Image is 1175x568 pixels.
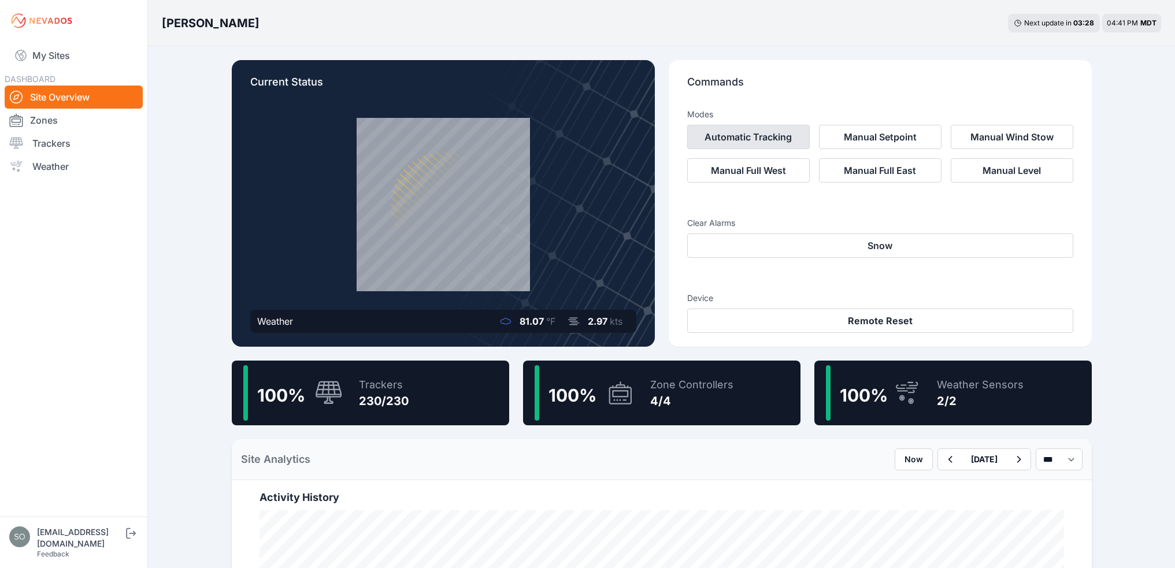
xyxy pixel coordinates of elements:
span: 2.97 [588,315,607,327]
h3: Device [687,292,1073,304]
button: [DATE] [962,449,1007,470]
span: °F [546,315,555,327]
span: 04:41 PM [1107,18,1138,27]
h3: [PERSON_NAME] [162,15,260,31]
div: 03 : 28 [1073,18,1094,28]
a: Trackers [5,132,143,155]
div: 230/230 [359,393,409,409]
nav: Breadcrumb [162,8,260,38]
p: Current Status [250,74,636,99]
a: Feedback [37,550,69,558]
span: 100 % [548,385,596,406]
a: My Sites [5,42,143,69]
div: Trackers [359,377,409,393]
button: Manual Full West [687,158,810,183]
button: Snow [687,233,1073,258]
span: Next update in [1024,18,1072,27]
div: [EMAIL_ADDRESS][DOMAIN_NAME] [37,526,124,550]
span: 100 % [840,385,888,406]
h3: Modes [687,109,713,120]
a: 100%Zone Controllers4/4 [523,361,800,425]
div: Zone Controllers [650,377,733,393]
button: Automatic Tracking [687,125,810,149]
a: Zones [5,109,143,132]
div: Weather [257,314,293,328]
h2: Site Analytics [241,451,310,467]
span: 81.07 [520,315,544,327]
button: Now [895,448,933,470]
div: Weather Sensors [937,377,1024,393]
span: DASHBOARD [5,74,55,84]
button: Remote Reset [687,309,1073,333]
div: 4/4 [650,393,733,409]
span: MDT [1140,18,1157,27]
button: Manual Wind Stow [951,125,1073,149]
button: Manual Level [951,158,1073,183]
button: Manual Setpoint [819,125,942,149]
h3: Clear Alarms [687,217,1073,229]
span: kts [610,315,622,327]
h2: Activity History [260,489,1064,506]
a: Site Overview [5,86,143,109]
a: Weather [5,155,143,178]
div: 2/2 [937,393,1024,409]
a: 100%Weather Sensors2/2 [814,361,1092,425]
a: 100%Trackers230/230 [232,361,509,425]
span: 100 % [257,385,305,406]
img: Nevados [9,12,74,30]
button: Manual Full East [819,158,942,183]
p: Commands [687,74,1073,99]
img: solvocc@solvenergy.com [9,526,30,547]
